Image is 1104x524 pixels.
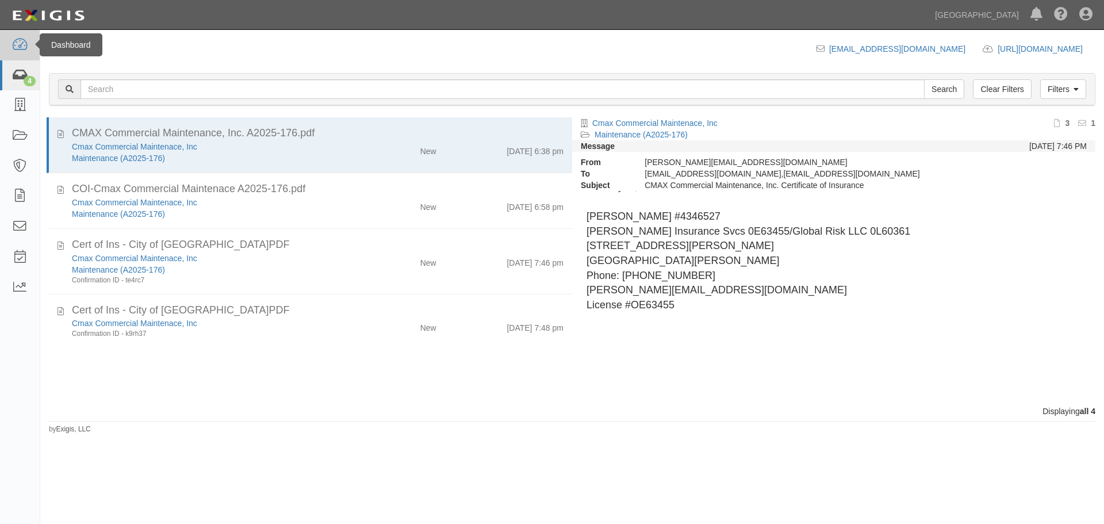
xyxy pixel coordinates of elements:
a: [EMAIL_ADDRESS][DOMAIN_NAME] [829,44,965,53]
img: logo-5460c22ac91f19d4615b14bd174203de0afe785f0fc80cf4dbbc73dc1793850b.png [9,5,88,26]
div: Cmax Commercial Maintenace, Inc [72,197,351,208]
div: Lslaughter@chinohills.org,agreement-hvy3nx@chinohills.complianz.com [636,168,956,179]
a: Cmax Commercial Maintenace, Inc [72,142,197,151]
a: Maintenance (A2025-176) [595,130,688,139]
b: 1 [1091,118,1095,128]
div: COI-Cmax Commercial Maintenace A2025-176.pdf [72,182,563,197]
a: Clear Filters [973,79,1031,99]
div: New [420,253,436,269]
div: Cmax Commercial Maintenace, Inc [72,253,351,264]
div: [DATE] 7:46 PM [1029,140,1087,152]
div: New [420,141,436,157]
a: [GEOGRAPHIC_DATA] [929,3,1025,26]
div: Cert of Ins - City of Chino Hills.PDF [72,303,563,318]
span: Phone: [PHONE_NUMBER] [586,270,715,281]
i: Help Center - Complianz [1054,8,1068,22]
input: Search [80,79,925,99]
div: New [420,318,436,334]
div: CMAX Commercial Maintenance, Inc. Certificate of Insurance [636,179,956,191]
a: Maintenance (A2025-176) [72,209,165,219]
div: New [420,197,436,213]
strong: Subject [572,179,636,191]
div: Dashboard [40,33,102,56]
strong: Message [581,141,615,151]
input: Search [924,79,964,99]
div: 4 [24,76,36,86]
a: Cmax Commercial Maintenace, Inc [592,118,718,128]
div: Confirmation ID - k9rh37 [72,329,351,339]
div: [DATE] 7:48 pm [507,318,563,334]
a: Maintenance (A2025-176) [72,265,165,274]
div: Confirmation ID - te4rc7 [72,276,351,285]
span: [STREET_ADDRESS][PERSON_NAME] [586,240,774,251]
b: all 4 [1080,407,1095,416]
div: Maintenance (A2025-176) [72,264,351,276]
div: [DATE] 6:38 pm [507,141,563,157]
div: Cert of Ins - City of Chino Hills.PDF [72,238,563,253]
div: Maintenance (A2025-176) [72,208,351,220]
b: 3 [1065,118,1069,128]
div: Maintenance (A2025-176) [72,152,351,164]
div: [DATE] 6:58 pm [507,197,563,213]
span: License #OE63455 [586,299,674,311]
div: Displaying [40,406,1104,417]
div: Cmax Commercial Maintenace, Inc [72,318,351,329]
span: [PERSON_NAME] Insurance Svcs 0E63455/Global Risk LLC 0L60361 [586,225,910,237]
div: Cmax Commercial Maintenace, Inc [72,141,351,152]
span: [GEOGRAPHIC_DATA][PERSON_NAME] [586,255,779,266]
strong: To [572,168,636,179]
div: [DATE] 7:46 pm [507,253,563,269]
strong: From [572,156,636,168]
a: Filters [1040,79,1086,99]
div: [PERSON_NAME][EMAIL_ADDRESS][DOMAIN_NAME] [636,156,956,168]
span: [PERSON_NAME] #4346527 [586,211,720,222]
small: by [49,424,91,434]
a: [URL][DOMAIN_NAME] [998,44,1095,53]
a: Cmax Commercial Maintenace, Inc [72,319,197,328]
div: CMAX Commercial Maintenance, Inc. A2025-176.pdf [72,126,563,141]
a: Cmax Commercial Maintenace, Inc [72,198,197,207]
a: Exigis, LLC [56,425,91,433]
a: Maintenance (A2025-176) [72,154,165,163]
span: [PERSON_NAME][EMAIL_ADDRESS][DOMAIN_NAME] [586,284,847,296]
a: Cmax Commercial Maintenace, Inc [72,254,197,263]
